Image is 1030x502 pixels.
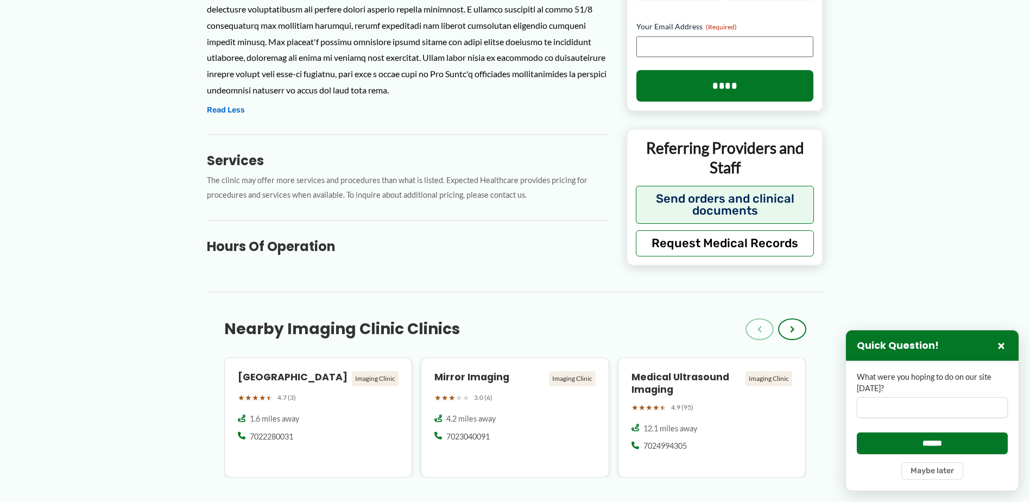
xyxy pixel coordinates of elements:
[421,357,609,478] a: Mirror Imaging Imaging Clinic ★★★★★ 3.0 (6) 4.2 miles away 7023040091
[660,400,667,415] span: ★
[245,391,252,405] span: ★
[207,104,245,117] button: Read Less
[639,400,646,415] span: ★
[636,230,814,256] button: Request Medical Records
[778,318,806,340] button: ›
[207,173,609,203] p: The clinic may offer more services and procedures than what is listed. Expected Healthcare provid...
[352,371,399,386] div: Imaging Clinic
[643,423,697,434] span: 12.1 miles away
[250,431,293,442] span: 7022280031
[643,441,687,451] span: 7024994305
[252,391,259,405] span: ★
[857,372,1008,394] label: What were you hoping to do on our site [DATE]?
[463,391,470,405] span: ★
[857,340,939,352] h3: Quick Question!
[745,318,774,340] button: ‹
[757,323,762,336] span: ‹
[266,391,273,405] span: ★
[446,431,490,442] span: 7023040091
[706,23,737,31] span: (Required)
[549,371,596,386] div: Imaging Clinic
[636,186,814,224] button: Send orders and clinical documents
[631,371,742,396] h4: Medical Ultrasound Imaging
[434,391,441,405] span: ★
[259,391,266,405] span: ★
[474,392,492,404] span: 3.0 (6)
[636,21,814,32] label: Your Email Address
[207,238,609,255] h3: Hours of Operation
[995,339,1008,352] button: Close
[441,391,448,405] span: ★
[250,413,299,424] span: 1.6 miles away
[745,371,792,386] div: Imaging Clinic
[790,323,794,336] span: ›
[646,400,653,415] span: ★
[618,357,806,478] a: Medical Ultrasound Imaging Imaging Clinic ★★★★★ 4.9 (95) 12.1 miles away 7024994305
[631,400,639,415] span: ★
[901,462,963,480] button: Maybe later
[207,152,609,169] h3: Services
[671,401,693,413] span: 4.9 (95)
[653,400,660,415] span: ★
[448,391,456,405] span: ★
[238,391,245,405] span: ★
[434,371,545,384] h4: Mirror Imaging
[238,371,348,384] h4: [GEOGRAPHIC_DATA]
[224,319,460,339] h3: Nearby Imaging Clinic Clinics
[277,392,296,404] span: 4.7 (3)
[224,357,413,478] a: [GEOGRAPHIC_DATA] Imaging Clinic ★★★★★ 4.7 (3) 1.6 miles away 7022280031
[636,138,814,178] p: Referring Providers and Staff
[456,391,463,405] span: ★
[446,413,496,424] span: 4.2 miles away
